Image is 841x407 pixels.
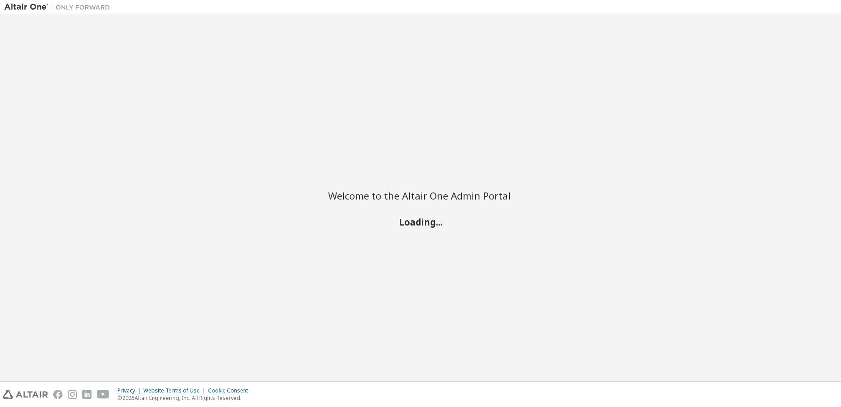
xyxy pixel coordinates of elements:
[97,390,110,399] img: youtube.svg
[117,387,143,394] div: Privacy
[82,390,91,399] img: linkedin.svg
[143,387,208,394] div: Website Terms of Use
[4,3,114,11] img: Altair One
[3,390,48,399] img: altair_logo.svg
[68,390,77,399] img: instagram.svg
[53,390,62,399] img: facebook.svg
[208,387,253,394] div: Cookie Consent
[328,189,513,202] h2: Welcome to the Altair One Admin Portal
[117,394,253,402] p: © 2025 Altair Engineering, Inc. All Rights Reserved.
[328,216,513,228] h2: Loading...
